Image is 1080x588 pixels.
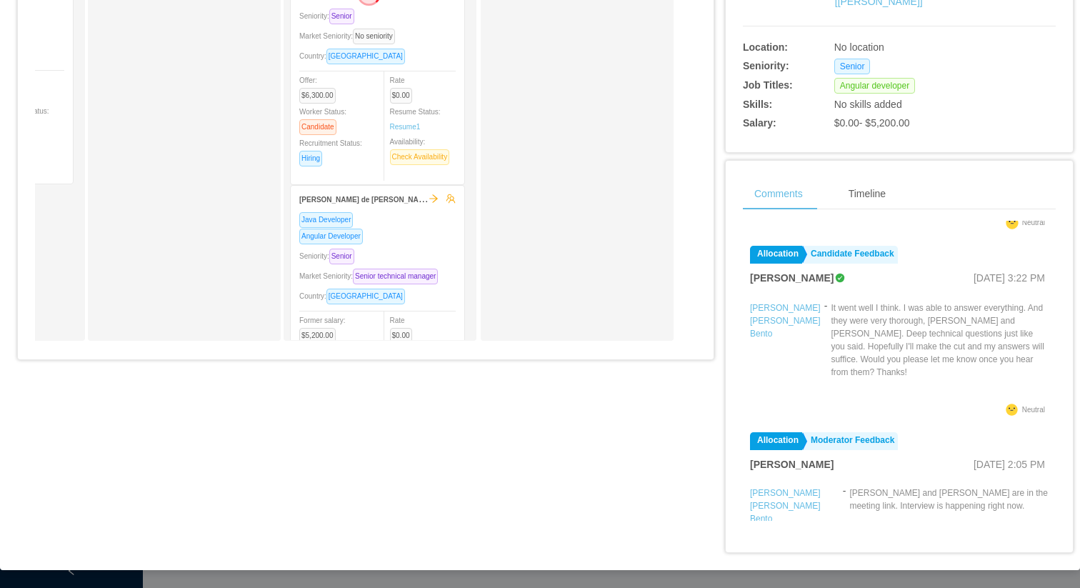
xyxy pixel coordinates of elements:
[974,459,1045,470] span: [DATE] 2:05 PM
[299,88,336,104] span: $6,300.00
[299,317,345,339] span: Former salary:
[299,212,353,228] span: Java Developer
[750,488,821,524] a: [PERSON_NAME] [PERSON_NAME] Bento
[750,432,802,450] a: Allocation
[390,328,412,344] span: $0.00
[299,229,363,244] span: Angular Developer
[390,317,418,339] span: Rate
[743,79,793,91] b: Job Titles:
[326,49,405,64] span: [GEOGRAPHIC_DATA]
[750,272,834,284] strong: [PERSON_NAME]
[390,138,456,161] span: Availability:
[446,194,456,204] span: team
[974,272,1045,284] span: [DATE] 3:22 PM
[834,59,871,74] span: Senior
[329,249,354,264] span: Senior
[834,117,910,129] span: $0.00 - $5,200.00
[299,119,336,135] span: Candidate
[1022,219,1045,226] span: Neutral
[390,149,450,165] span: Check Availability
[299,193,431,204] strong: [PERSON_NAME] de [PERSON_NAME]
[804,246,898,264] a: Candidate Feedback
[743,99,772,110] b: Skills:
[390,76,418,99] span: Rate
[299,52,411,60] span: Country:
[849,487,1049,512] p: [PERSON_NAME] and [PERSON_NAME] are in the meeting link. Interview is happening right now.
[299,328,336,344] span: $5,200.00
[299,252,360,260] span: Seniority:
[750,246,802,264] a: Allocation
[743,178,814,210] div: Comments
[837,178,897,210] div: Timeline
[834,78,915,94] span: Angular developer
[750,303,821,339] a: [PERSON_NAME] [PERSON_NAME] Bento
[299,139,362,162] span: Recruitment Status:
[353,29,395,44] span: No seniority
[743,41,788,53] b: Location:
[390,108,441,131] span: Resume Status:
[824,299,828,400] div: -
[843,484,846,555] div: -
[299,108,346,131] span: Worker Status:
[834,40,991,55] div: No location
[429,194,439,204] span: arrow-right
[1022,406,1045,414] span: Neutral
[353,269,438,284] span: Senior technical manager
[743,117,776,129] b: Salary:
[390,121,421,132] a: Resume1
[831,302,1049,379] p: It went well I think. I was able to answer everything. And they were very thorough, [PERSON_NAME]...
[299,32,401,40] span: Market Seniority:
[750,459,834,470] strong: [PERSON_NAME]
[390,88,412,104] span: $0.00
[299,76,341,99] span: Offer:
[804,432,898,450] a: Moderator Feedback
[299,151,322,166] span: Hiring
[299,12,360,20] span: Seniority:
[329,9,354,24] span: Senior
[743,60,789,71] b: Seniority:
[299,292,411,300] span: Country:
[299,272,444,280] span: Market Seniority:
[834,99,902,110] span: No skills added
[326,289,405,304] span: [GEOGRAPHIC_DATA]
